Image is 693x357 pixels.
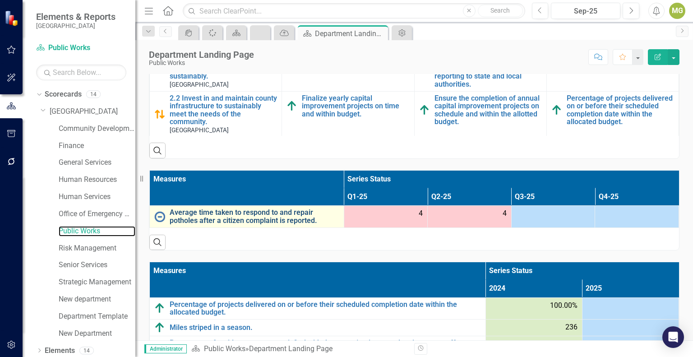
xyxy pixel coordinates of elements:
td: Double-Click to Edit Right Click for Context Menu [414,91,546,137]
button: Sep-25 [551,3,620,19]
a: 2.2 Invest in and maintain county infrastructure to sustainably meet the needs of the community. [170,94,277,126]
a: Public Works [59,226,135,236]
span: 236 [565,322,577,333]
a: Track all public presentations, site visits, weed management activities, and GPS data to facilita... [434,41,542,88]
span: [GEOGRAPHIC_DATA] [170,81,229,88]
td: Double-Click to Edit Right Click for Context Menu [150,206,344,227]
img: ClearPoint Strategy [5,10,20,26]
input: Search ClearPoint... [183,3,525,19]
td: Double-Click to Edit Right Click for Context Menu [150,91,282,137]
td: Double-Click to Edit [582,319,679,336]
td: Double-Click to Edit Right Click for Context Menu [150,319,486,336]
a: Strategic Management [59,277,135,287]
span: Elements & Reports [36,11,115,22]
img: Above Target [551,105,562,116]
a: Miles striped in a season. [170,324,481,332]
span: 35.00% [554,339,577,349]
a: Public Works [36,43,126,53]
a: Human Resources [59,175,135,185]
img: Above Target [286,101,297,111]
span: 4 [419,209,423,219]
div: Department Landing Page [249,344,333,353]
a: Community Development [59,124,135,134]
small: [GEOGRAPHIC_DATA] [36,22,115,29]
a: Percentage of projects delivered on or before their scheduled completion date within the allocate... [567,94,674,126]
a: Risk Management [59,243,135,254]
button: Search [478,5,523,17]
a: Percentage of projects delivered on or before their scheduled completion date within the allocate... [170,301,481,316]
img: Above Target [154,303,165,314]
td: Double-Click to Edit Right Click for Context Menu [150,297,486,319]
td: Double-Click to Edit [428,206,512,227]
a: Finalize yearly capital improvement projects on time and within budget. [302,94,409,118]
input: Search Below... [36,65,126,80]
div: 14 [86,91,101,98]
span: 4 [503,209,507,219]
img: Caution [154,109,165,120]
a: Office of Emergency Management [59,209,135,219]
div: » [191,344,407,354]
span: Administrator [144,344,187,353]
a: Elements [45,346,75,356]
td: Double-Click to Edit Right Click for Context Menu [546,91,679,137]
a: Senior Services [59,260,135,270]
a: Percentage of residents or users satisfied with the county's winter road maintenance efforts, mea... [170,339,481,355]
td: Double-Click to Edit [595,206,679,227]
td: Double-Click to Edit [485,319,582,336]
a: Public Works [204,344,245,353]
span: 100.00% [550,301,577,311]
td: Double-Click to Edit [344,206,428,227]
img: No Information [154,211,165,222]
a: Finance [59,141,135,151]
a: New Department [59,329,135,339]
img: Above Target [154,322,165,333]
a: [GEOGRAPHIC_DATA] [50,107,135,117]
div: Department Landing Page [315,28,386,39]
a: General Services [59,158,135,168]
div: Public Works [149,60,254,66]
a: Average time taken to respond to and repair potholes after a citizen complaint is reported. [170,209,339,224]
td: Double-Click to Edit [511,206,595,227]
a: Department Template [59,311,135,322]
td: Double-Click to Edit [485,297,582,319]
a: Scorecards [45,89,82,100]
div: 14 [79,347,94,354]
span: Search [490,7,510,14]
div: Department Landing Page [149,50,254,60]
img: Above Target [419,105,430,116]
a: Ensure the completion of annual capital improvement projects on schedule and within the allotted ... [434,94,542,126]
a: New department [59,294,135,305]
div: Open Intercom Messenger [662,326,684,348]
td: Double-Click to Edit [582,297,679,319]
span: [GEOGRAPHIC_DATA] [170,126,229,134]
a: Human Services [59,192,135,202]
td: Double-Click to Edit Right Click for Context Menu [282,91,414,137]
button: MG [669,3,685,19]
div: Sep-25 [554,6,617,17]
